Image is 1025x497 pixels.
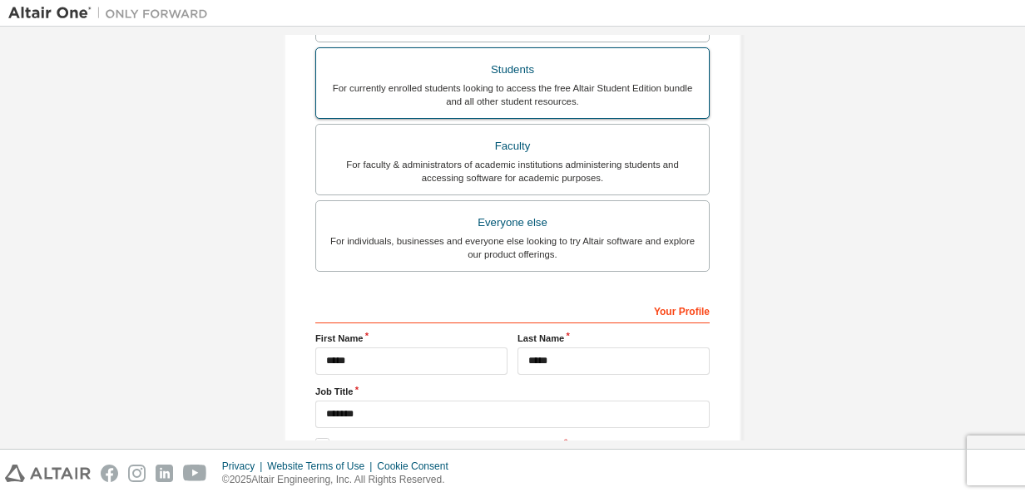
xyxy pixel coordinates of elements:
[326,211,699,234] div: Everyone else
[222,473,458,487] p: © 2025 Altair Engineering, Inc. All Rights Reserved.
[101,465,118,482] img: facebook.svg
[222,460,267,473] div: Privacy
[315,297,710,323] div: Your Profile
[315,385,710,398] label: Job Title
[326,158,699,185] div: For faculty & administrators of academic institutions administering students and accessing softwa...
[517,332,710,345] label: Last Name
[183,465,207,482] img: youtube.svg
[8,5,216,22] img: Altair One
[267,460,377,473] div: Website Terms of Use
[315,438,562,452] label: I accept the
[388,439,562,450] a: Academic End-User License Agreement
[156,465,173,482] img: linkedin.svg
[315,332,508,345] label: First Name
[5,465,91,482] img: altair_logo.svg
[326,81,699,108] div: For currently enrolled students looking to access the free Altair Student Edition bundle and all ...
[377,460,458,473] div: Cookie Consent
[326,234,699,261] div: For individuals, businesses and everyone else looking to try Altair software and explore our prod...
[326,135,699,158] div: Faculty
[128,465,146,482] img: instagram.svg
[326,58,699,81] div: Students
